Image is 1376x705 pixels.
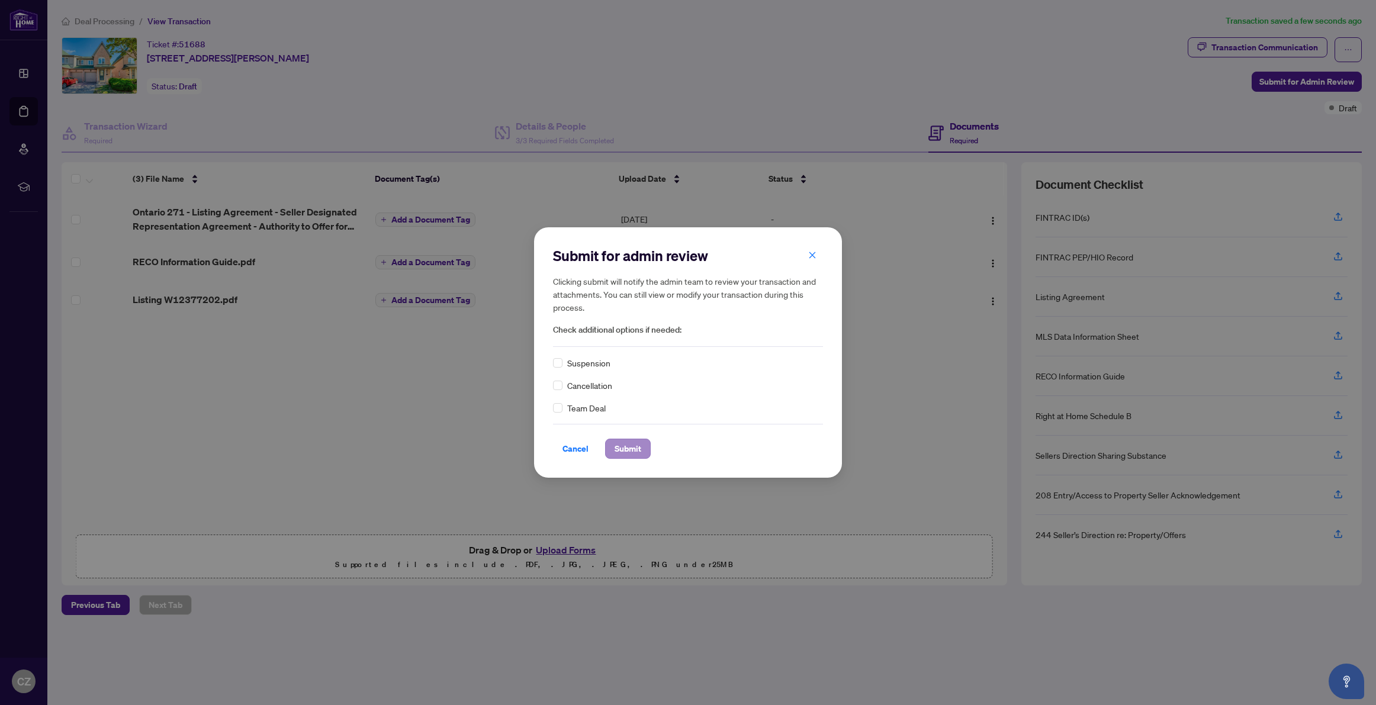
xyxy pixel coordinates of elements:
button: Open asap [1329,664,1364,699]
span: close [808,251,816,259]
span: Cancel [562,439,589,458]
h2: Submit for admin review [553,246,823,265]
span: Submit [615,439,641,458]
h5: Clicking submit will notify the admin team to review your transaction and attachments. You can st... [553,275,823,314]
span: Cancellation [567,379,612,392]
button: Submit [605,439,651,459]
span: Check additional options if needed: [553,323,823,337]
span: Suspension [567,356,610,369]
button: Cancel [553,439,598,459]
span: Team Deal [567,401,606,414]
